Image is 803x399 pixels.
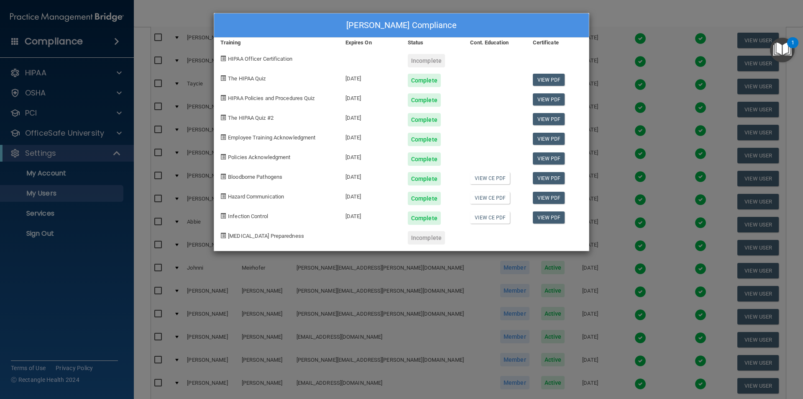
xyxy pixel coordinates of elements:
div: Incomplete [408,54,445,67]
a: View CE PDF [470,192,510,204]
div: [DATE] [339,185,401,205]
div: Complete [408,172,441,185]
div: Complete [408,93,441,107]
div: Training [214,38,339,48]
div: [DATE] [339,146,401,166]
a: View PDF [533,133,565,145]
a: View PDF [533,113,565,125]
span: The HIPAA Quiz #2 [228,115,274,121]
div: Complete [408,211,441,225]
span: The HIPAA Quiz [228,75,266,82]
div: Cont. Education [464,38,526,48]
div: Certificate [527,38,589,48]
div: Complete [408,133,441,146]
span: [MEDICAL_DATA] Preparedness [228,233,304,239]
span: HIPAA Policies and Procedures Quiz [228,95,315,101]
div: [DATE] [339,205,401,225]
a: View CE PDF [470,172,510,184]
button: Open Resource Center, 1 new notification [770,38,795,62]
a: View PDF [533,192,565,204]
div: [DATE] [339,166,401,185]
a: View CE PDF [470,211,510,224]
div: [DATE] [339,126,401,146]
div: Complete [408,192,441,205]
a: View PDF [533,172,565,184]
a: View PDF [533,93,565,106]
a: View PDF [533,152,565,165]
a: View PDF [533,74,565,86]
span: Hazard Communication [228,193,284,200]
div: [DATE] [339,87,401,107]
div: 1 [791,43,794,54]
div: Complete [408,74,441,87]
div: Complete [408,113,441,126]
a: View PDF [533,211,565,224]
div: [DATE] [339,107,401,126]
span: HIPAA Officer Certification [228,56,292,62]
div: Expires On [339,38,401,48]
div: [PERSON_NAME] Compliance [214,13,589,38]
span: Employee Training Acknowledgment [228,134,315,141]
span: Policies Acknowledgment [228,154,290,160]
div: [DATE] [339,67,401,87]
span: Infection Control [228,213,268,219]
span: Bloodborne Pathogens [228,174,282,180]
div: Complete [408,152,441,166]
div: Status [401,38,464,48]
div: Incomplete [408,231,445,245]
